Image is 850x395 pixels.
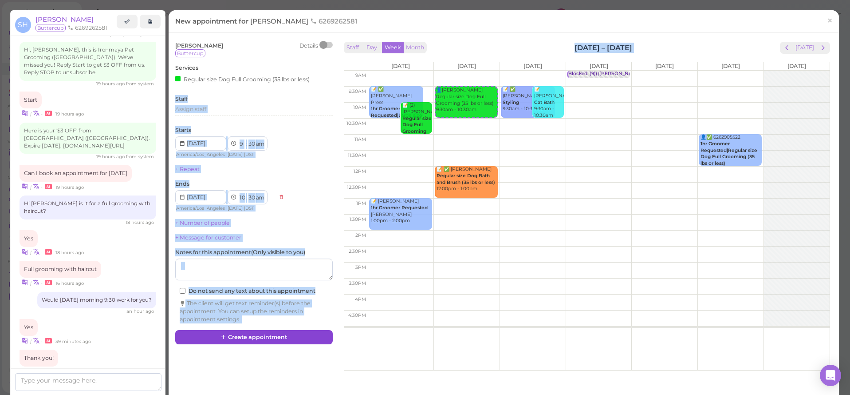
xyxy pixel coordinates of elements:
span: 08/02/2025 03:00pm [110,31,126,37]
span: 4pm [355,296,366,302]
span: SH [15,17,31,33]
span: 12pm [354,168,366,174]
span: 11:30am [348,152,366,158]
div: | | [175,151,274,159]
span: 08/15/2025 04:01pm [96,154,126,160]
span: 4:30pm [348,312,366,318]
i: | [30,184,31,190]
div: Hi, [PERSON_NAME], this is Ironmaya Pet Grooming ([GEOGRAPHIC_DATA]). We've missed you! Reply Sta... [20,42,156,81]
b: Regular size Dog Full Grooming (35 lbs or less) [402,116,432,148]
span: [DATE] [457,63,476,69]
span: 08/16/2025 09:55am [55,339,91,344]
span: 11am [354,136,366,142]
span: 10:30am [346,120,366,126]
div: Can I book an appointment for [DATE] [20,165,132,182]
span: [PERSON_NAME] [175,42,223,49]
span: America/Los_Angeles [176,205,225,211]
div: 📝 [PERSON_NAME] [PERSON_NAME] 1:00pm - 2:00pm [370,198,432,224]
span: [DATE] [228,152,243,157]
span: 08/15/2025 04:37pm [55,250,84,255]
label: Starts [175,126,191,134]
div: • [20,247,156,256]
div: 👤[PERSON_NAME] Regular size Dog Full Grooming (35 lbs or less) 9:30am - 10:30am [436,87,497,113]
i: | [30,339,31,344]
div: • [20,336,156,345]
div: Yes [20,230,38,247]
span: [DATE] [228,205,243,211]
label: Staff [175,95,188,103]
label: Do not send any text about this appointment [180,287,315,295]
span: 08/15/2025 03:43pm [96,81,126,87]
span: 08/15/2025 04:02pm [55,184,84,190]
b: Regular size Dog Bath and Brush (35 lbs or less) [437,173,495,185]
div: 📝 ✅ [PERSON_NAME] 12:00pm - 1:00pm [436,166,498,192]
span: [DATE] [721,63,740,69]
button: prev [780,42,794,54]
label: Notes for this appointment ( Only visible to you ) [175,248,305,256]
b: 1hr Groomer Requested|Large size Dog Full Grooming (More than 35 lbs) [371,106,422,131]
button: Create appointment [175,330,333,344]
button: [DATE] [793,42,817,54]
span: New appointment for [175,17,360,25]
span: [DATE] [391,63,410,69]
span: Assign staff [175,106,206,112]
i: | [30,250,31,255]
b: Cat Bath [534,100,555,105]
i: | [30,280,31,286]
div: Open Intercom Messenger [820,365,841,386]
span: 08/15/2025 04:37pm [126,219,154,225]
span: 1pm [356,200,366,206]
div: Thank you! [20,350,58,367]
div: 📝 (2) [PERSON_NAME] 10:00am - 11:00am [402,102,432,161]
button: Month [403,42,427,54]
li: 6269262581 [66,24,110,32]
span: from system [126,154,154,160]
div: • [20,108,156,118]
div: Blocked: (9)()[PERSON_NAME] • appointment [568,71,676,77]
input: Do not send any text about this appointment [180,288,185,294]
div: • [20,182,156,191]
div: Regular size Dog Full Grooming (35 lbs or less) [175,74,310,84]
span: 3:30pm [349,280,366,286]
a: + Repeat [175,166,200,172]
span: from system [126,81,154,87]
a: + Message for customer [175,234,241,241]
span: [DATE] [787,63,806,69]
i: | [30,111,31,117]
span: 2:30pm [349,248,366,254]
span: 3pm [355,264,366,270]
a: + Number of people [175,219,230,226]
div: Hi [PERSON_NAME] is it for a full grooming with haircut? [20,196,156,219]
span: [DATE] [590,63,608,69]
div: Here is your '$3 OFF' from [GEOGRAPHIC_DATA] ([GEOGRAPHIC_DATA]). Expire [DATE]. [DOMAIN_NAME][URL] [20,123,156,154]
a: [PERSON_NAME] [35,15,94,24]
button: next [816,42,830,54]
span: [PERSON_NAME] [250,17,310,25]
span: Buttercup [175,49,205,57]
b: 1hr Groomer Requested|Regular size Dog Full Grooming (35 lbs or less) [700,141,757,166]
button: Week [382,42,404,54]
span: 2pm [355,232,366,238]
div: 📝 [PERSON_NAME] 9:30am - 10:30am [534,86,564,119]
div: Yes [20,319,38,336]
span: 12:30pm [347,184,366,190]
div: 👤✅ 6262905522 [PERSON_NAME] 11:00am - 12:00pm [700,134,762,180]
div: • [20,367,156,376]
span: Buttercup [35,24,66,32]
div: | | [175,204,274,212]
span: [DATE] [655,63,674,69]
div: Full grooming with haircut [20,261,101,278]
span: 9:30am [349,88,366,94]
span: 08/16/2025 09:45am [126,308,154,314]
div: Would [DATE] morning 9:30 work for you? [37,292,156,308]
label: Services [175,64,198,72]
span: DST [245,205,254,211]
span: [DATE] [523,63,542,69]
span: 08/15/2025 06:32pm [55,280,84,286]
label: Ends [175,180,189,188]
div: • [20,278,156,287]
h2: [DATE] – [DATE] [575,43,632,53]
div: 📝 ✅ [PERSON_NAME] Press [PERSON_NAME] 9:30am - 10:30am [370,86,423,145]
button: Day [361,42,382,54]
